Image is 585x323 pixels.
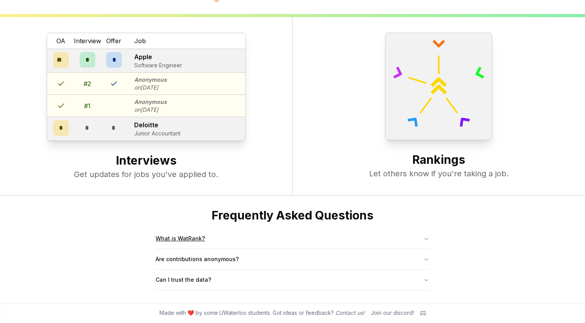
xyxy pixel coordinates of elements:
span: Job [134,36,146,46]
p: on [DATE] [134,84,167,91]
h2: Interviews [16,153,277,169]
div: # 2 [84,79,91,88]
p: Software Engineer [134,61,182,69]
p: Get updates for jobs you've applied to. [16,169,277,180]
p: Let others know if you're taking a job. [308,168,569,179]
p: Deloitte [134,120,180,130]
p: Anonymous [134,98,167,106]
button: Are contributions anonymous? [156,249,429,269]
div: # 1 [84,101,91,111]
div: Join our discord! [371,309,414,317]
span: Interview [74,36,101,46]
p: on [DATE] [134,106,167,114]
p: Apple [134,52,182,61]
button: What is WatRank? [156,228,429,249]
p: Anonymous [134,76,167,84]
p: Junior Accountant [134,130,180,137]
span: Offer [106,36,121,46]
button: Can I trust the data? [156,270,429,290]
span: Made with ❤️ by some UWaterloo students. Got ideas or feedback? [159,309,364,317]
span: OA [56,36,65,46]
a: Contact us! [335,309,364,316]
h2: Rankings [308,153,569,168]
h2: Frequently Asked Questions [156,208,429,222]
